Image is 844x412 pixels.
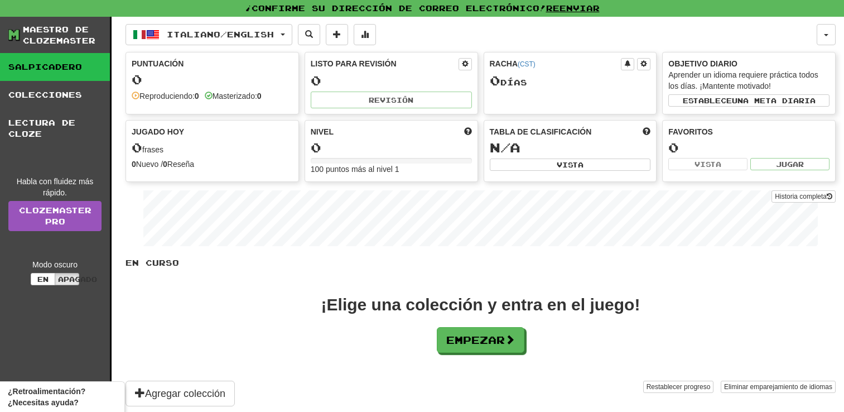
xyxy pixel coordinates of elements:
font: Masterizado: [213,92,262,100]
p: En curso [126,257,836,269]
div: Favoritos [668,126,829,137]
a: (CST) [518,60,536,68]
div: Puntuación [132,58,293,69]
span: 0 [490,73,500,88]
button: Empezar [437,327,524,353]
span: Nivel [311,126,334,137]
span: N/A [490,140,520,155]
span: Jugado hoy [132,126,184,137]
strong: 0 [257,92,262,100]
button: Italiano/English [126,24,292,45]
div: Modo oscuro [8,259,102,270]
button: En [31,273,55,285]
span: Italiano / English [167,30,274,39]
span: Score more points to level up [464,126,472,137]
a: ClozemasterPro [8,201,102,231]
button: Historia completa [771,190,836,203]
div: 100 puntos más al nivel 1 [311,164,472,175]
div: Aprender un idioma requiere práctica todos los días. ¡Mantente motivado! [668,69,829,92]
span: una meta diaria [732,97,816,104]
strong: 0 [132,160,136,169]
div: 0 [668,141,829,155]
strong: 0 [195,92,199,100]
div: Racha [490,58,621,69]
span: Widget de comentarios abiertos [8,386,117,408]
span: Restablecer progreso [647,383,711,391]
font: Historia completa [775,193,827,200]
button: Apagado [55,273,79,285]
font: Empezar [446,334,505,346]
span: This week in points, UTC [643,126,650,137]
div: Listo para revisión [311,58,459,69]
div: Nuevo / Reseña [132,159,293,170]
a: Reenviar [546,3,600,13]
button: Jugar [750,158,829,170]
div: Habla con fluidez más rápido. [8,176,102,198]
font: ¡Confirme su dirección de correo electrónico! [245,3,600,13]
button: Agregar colección [126,381,235,406]
button: More stats [354,24,376,45]
div: frases [132,141,293,155]
strong: 0 [163,160,167,169]
div: 0 [132,73,293,87]
button: Restablecer progreso [643,381,714,393]
button: Search sentences [298,24,320,45]
span: 0 [132,140,142,155]
div: 0 [311,141,472,155]
span: Tabla de clasificación [490,126,592,137]
font: Reproduciendo: [139,92,199,100]
button: Revisión [311,92,472,108]
font: Agregar colección [145,388,225,399]
span: Eliminar emparejamiento de idiomas [724,383,832,391]
button: Estableceuna meta diaria [668,94,829,107]
button: Eliminar emparejamiento de idiomas [721,381,836,393]
button: Add sentence to collection [326,24,348,45]
button: Vista [490,159,651,171]
div: Días [490,74,651,88]
font: 0 [311,73,321,88]
button: Vista [668,158,747,170]
div: Maestro de clozemaster [23,24,110,46]
div: ¡Elige una colección y entra en el juego! [321,296,640,313]
div: Objetivo diario [668,58,829,69]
